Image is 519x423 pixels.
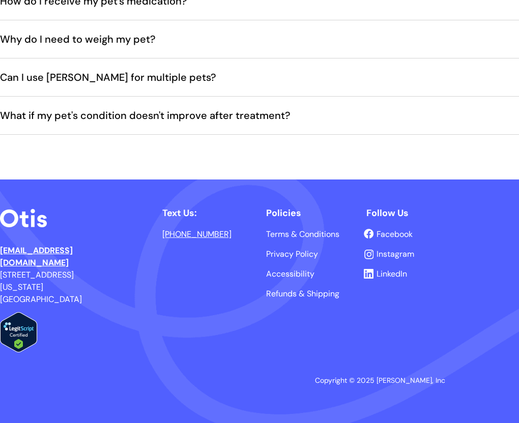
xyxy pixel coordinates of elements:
[266,230,339,238] a: Terms & Conditions
[315,376,445,385] span: Copyright © 2025 [PERSON_NAME], Inc
[266,250,318,258] a: Privacy Policy
[266,268,314,279] span: Accessibility
[377,249,414,259] span: Instagram
[266,270,314,278] a: Accessibility
[377,230,413,238] a: Facebook
[377,268,407,279] span: LinkedIn
[266,288,339,299] span: Refunds & Shipping
[366,207,409,219] span: Follow Us
[266,249,318,259] span: Privacy Policy
[377,229,413,239] span: Facebook
[377,270,407,278] a: LinkedIn
[266,290,339,298] a: Refunds & Shipping
[162,207,197,219] span: Text Us:
[266,207,301,219] span: Policies
[266,229,339,239] span: Terms & Conditions
[162,229,232,239] a: [PHONE_NUMBER]
[377,250,414,258] a: Instagram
